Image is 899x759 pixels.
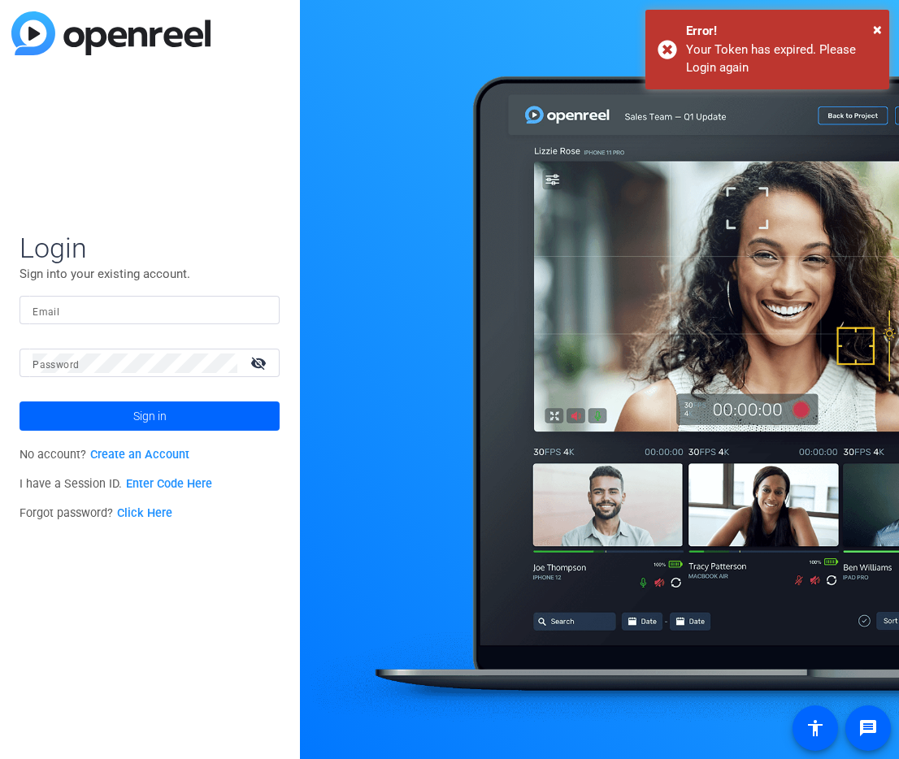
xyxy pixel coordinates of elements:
span: I have a Session ID. [20,477,212,491]
span: No account? [20,448,189,462]
div: Your Token has expired. Please Login again [686,41,877,77]
input: Enter Email Address [33,301,267,320]
mat-icon: accessibility [806,718,825,738]
mat-label: Email [33,306,59,318]
div: Error! [686,22,877,41]
mat-icon: visibility_off [241,351,280,375]
a: Click Here [117,506,172,520]
mat-label: Password [33,359,79,371]
span: Forgot password? [20,506,172,520]
span: × [873,20,882,39]
mat-icon: message [858,718,878,738]
a: Create an Account [90,448,189,462]
a: Enter Code Here [126,477,212,491]
button: Sign in [20,401,280,431]
span: Sign in [133,396,167,436]
p: Sign into your existing account. [20,265,280,283]
span: Login [20,231,280,265]
button: Close [873,17,882,41]
img: blue-gradient.svg [11,11,211,55]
